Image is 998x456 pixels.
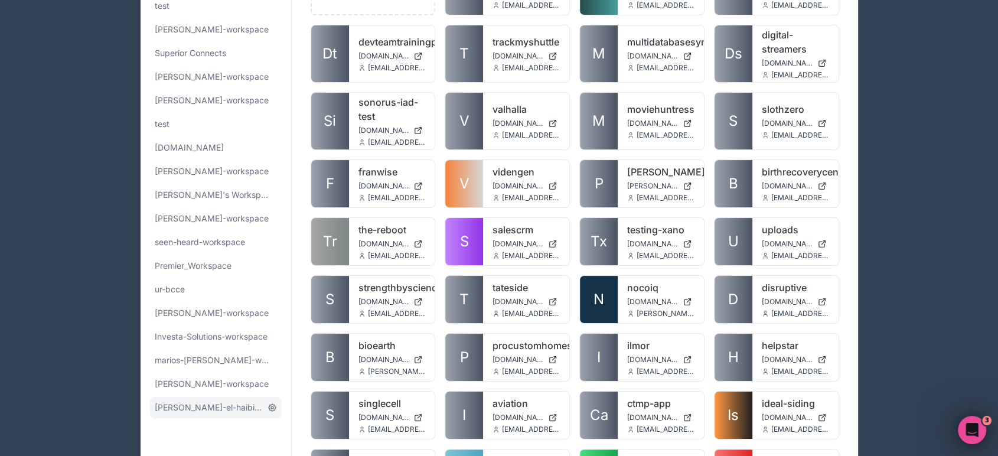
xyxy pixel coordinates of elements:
[150,66,282,87] a: [PERSON_NAME]-workspace
[627,355,678,364] span: [DOMAIN_NAME]
[358,126,409,135] span: [DOMAIN_NAME]
[358,355,426,364] a: [DOMAIN_NAME]
[637,367,694,376] span: [EMAIL_ADDRESS][DOMAIN_NAME]
[493,165,560,179] a: videngen
[155,47,226,59] span: Superior Connects
[150,43,282,64] a: Superior Connects
[358,396,426,411] a: singlecell
[155,142,224,154] span: [DOMAIN_NAME]
[324,112,336,131] span: Si
[155,24,269,35] span: [PERSON_NAME]-workspace
[502,367,560,376] span: [EMAIL_ADDRESS][DOMAIN_NAME]
[493,239,543,249] span: [DOMAIN_NAME]
[459,290,469,309] span: T
[325,290,334,309] span: S
[493,51,543,61] span: [DOMAIN_NAME]
[627,102,694,116] a: moviehuntress
[771,251,829,260] span: [EMAIL_ADDRESS][DOMAIN_NAME]
[627,297,694,307] a: [DOMAIN_NAME]
[715,276,752,323] a: D
[502,309,560,318] span: [EMAIL_ADDRESS][DOMAIN_NAME]
[715,218,752,265] a: U
[358,165,426,179] a: franwise
[627,181,678,191] span: [PERSON_NAME][DOMAIN_NAME]
[445,392,483,439] a: I
[627,396,694,411] a: ctmp-app
[155,402,263,413] span: [PERSON_NAME]-el-haibi-workspace
[580,392,618,439] a: Ca
[311,392,349,439] a: S
[445,334,483,381] a: P
[580,276,618,323] a: N
[771,367,829,376] span: [EMAIL_ADDRESS][DOMAIN_NAME]
[155,378,269,390] span: [PERSON_NAME]-workspace
[150,350,282,371] a: marios-[PERSON_NAME]-workspace
[762,338,829,353] a: helpstar
[493,181,560,191] a: [DOMAIN_NAME]
[627,281,694,295] a: nocoiq
[445,276,483,323] a: T
[502,1,560,10] span: [EMAIL_ADDRESS][DOMAIN_NAME]
[627,297,678,307] span: [DOMAIN_NAME]
[493,297,543,307] span: [DOMAIN_NAME]
[762,355,813,364] span: [DOMAIN_NAME]
[368,309,426,318] span: [EMAIL_ADDRESS][DOMAIN_NAME]
[493,355,560,364] a: [DOMAIN_NAME]
[155,307,269,319] span: [PERSON_NAME]-workspace
[627,35,694,49] a: multidatabasesynctest
[150,397,282,418] a: [PERSON_NAME]-el-haibi-workspace
[493,181,543,191] span: [DOMAIN_NAME]
[493,355,543,364] span: [DOMAIN_NAME]
[460,348,469,367] span: P
[580,160,618,207] a: P
[445,218,483,265] a: S
[762,181,813,191] span: [DOMAIN_NAME]
[150,255,282,276] a: Premier_Workspace
[368,63,426,73] span: [EMAIL_ADDRESS][DOMAIN_NAME]
[155,284,185,295] span: ur-bcce
[358,223,426,237] a: the-reboot
[150,184,282,206] a: [PERSON_NAME]'s Workspace
[459,174,469,193] span: V
[762,165,829,179] a: birthrecoverycenter
[326,174,334,193] span: F
[493,281,560,295] a: tateside
[493,35,560,49] a: trackmyshuttle
[627,51,678,61] span: [DOMAIN_NAME]
[459,112,469,131] span: V
[715,160,752,207] a: B
[593,290,604,309] span: N
[445,93,483,149] a: V
[493,102,560,116] a: valhalla
[771,131,829,140] span: [EMAIL_ADDRESS][DOMAIN_NAME]
[358,51,426,61] a: [DOMAIN_NAME]
[627,413,694,422] a: [DOMAIN_NAME]
[358,355,409,364] span: [DOMAIN_NAME]
[493,297,560,307] a: [DOMAIN_NAME]
[590,406,608,425] span: Ca
[155,331,268,343] span: Investa-Solutions-workspace
[311,93,349,149] a: Si
[637,63,694,73] span: [EMAIL_ADDRESS][DOMAIN_NAME]
[771,309,829,318] span: [EMAIL_ADDRESS][DOMAIN_NAME]
[728,290,738,309] span: D
[155,213,269,224] span: [PERSON_NAME]-workspace
[445,160,483,207] a: V
[358,413,409,422] span: [DOMAIN_NAME]
[591,232,607,251] span: Tx
[627,51,694,61] a: [DOMAIN_NAME]
[762,58,829,68] a: [DOMAIN_NAME]
[762,297,813,307] span: [DOMAIN_NAME]
[150,19,282,40] a: [PERSON_NAME]-workspace
[322,44,337,63] span: Dt
[627,355,694,364] a: [DOMAIN_NAME]
[150,90,282,111] a: [PERSON_NAME]-workspace
[155,354,272,366] span: marios-[PERSON_NAME]-workspace
[595,174,604,193] span: P
[358,35,426,49] a: devteamtrainingportal
[728,348,739,367] span: H
[493,119,560,128] a: [DOMAIN_NAME]
[493,413,543,422] span: [DOMAIN_NAME]
[368,367,426,376] span: [PERSON_NAME][EMAIL_ADDRESS][DOMAIN_NAME]
[493,119,543,128] span: [DOMAIN_NAME]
